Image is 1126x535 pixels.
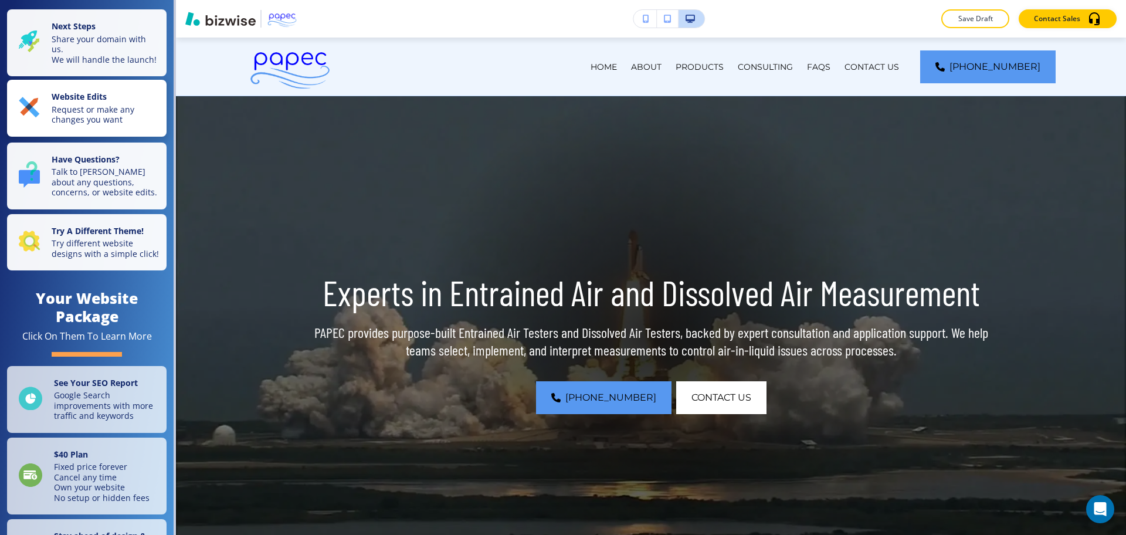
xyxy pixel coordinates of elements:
div: Click On Them To Learn More [22,330,152,343]
span: [PHONE_NUMBER] [565,391,656,405]
p: CONSULTING [738,61,793,73]
img: Your Logo [266,10,298,28]
button: Contact Sales [1019,9,1117,28]
button: Have Questions?Talk to [PERSON_NAME] about any questions, concerns, or website edits. [7,143,167,209]
img: PAPEC [246,42,334,91]
p: Request or make any changes you want [52,104,160,125]
p: Experts in Entrained Air and Dissolved Air Measurement [313,272,989,313]
span: CONTACT US [691,391,751,405]
button: Save Draft [941,9,1009,28]
div: Open Intercom Messenger [1086,495,1114,523]
span: [PHONE_NUMBER] [949,60,1040,74]
p: FAQs [807,61,830,73]
a: [PHONE_NUMBER] [920,50,1056,83]
button: Try A Different Theme!Try different website designs with a simple click! [7,214,167,271]
button: Website EditsRequest or make any changes you want [7,80,167,137]
button: CONTACT US [676,381,767,414]
p: Fixed price forever Cancel any time Own your website No setup or hidden fees [54,462,150,503]
strong: Try A Different Theme! [52,225,144,236]
strong: See Your SEO Report [54,377,138,388]
a: See Your SEO ReportGoogle Search improvements with more traffic and keywords [7,366,167,433]
p: Contact Sales [1034,13,1080,24]
strong: Next Steps [52,21,96,32]
a: [PHONE_NUMBER] [536,381,671,414]
strong: Website Edits [52,91,107,102]
h4: Your Website Package [7,289,167,326]
p: Save Draft [957,13,994,24]
button: Next StepsShare your domain with us.We will handle the launch! [7,9,167,76]
p: HOME [591,61,617,73]
a: $40 PlanFixed price foreverCancel any timeOwn your websiteNo setup or hidden fees [7,438,167,515]
p: Talk to [PERSON_NAME] about any questions, concerns, or website edits. [52,167,160,198]
img: Bizwise Logo [185,12,256,26]
p: ABOUT [631,61,662,73]
strong: Have Questions? [52,154,120,165]
p: Google Search improvements with more traffic and keywords [54,390,160,421]
p: CONTACT US [844,61,899,73]
p: Share your domain with us. We will handle the launch! [52,34,160,65]
p: PRODUCTS [676,61,724,73]
p: PAPEC provides purpose-built Entrained Air Testers and Dissolved Air Testers, backed by expert co... [313,324,989,359]
strong: $ 40 Plan [54,449,88,460]
p: Try different website designs with a simple click! [52,238,160,259]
